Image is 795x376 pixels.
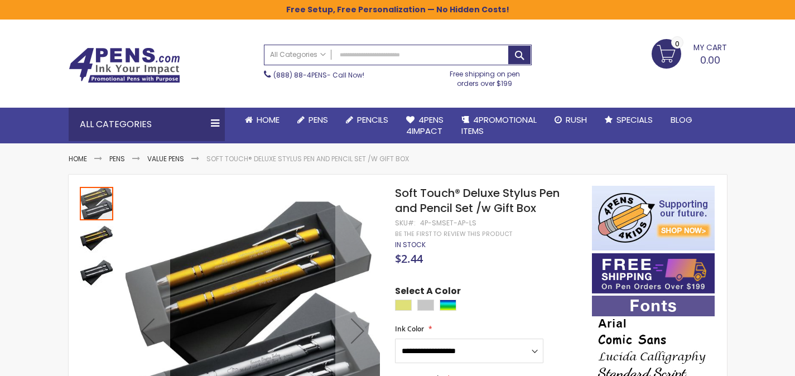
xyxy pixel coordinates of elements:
[273,70,364,80] span: - Call Now!
[288,108,337,132] a: Pens
[395,230,512,238] a: Be the first to review this product
[395,324,424,334] span: Ink Color
[566,114,587,126] span: Rush
[395,251,423,266] span: $2.44
[206,155,409,163] li: Soft Touch® Deluxe Stylus Pen and Pencil Set /w Gift Box
[452,108,546,144] a: 4PROMOTIONALITEMS
[236,108,288,132] a: Home
[109,154,125,163] a: Pens
[420,219,476,228] div: 4P-SMSET-AP-LS
[652,39,727,67] a: 0.00 0
[662,108,701,132] a: Blog
[397,108,452,144] a: 4Pens4impact
[616,114,653,126] span: Specials
[438,65,532,88] div: Free shipping on pen orders over $199
[592,186,715,250] img: 4pens 4 kids
[395,285,461,300] span: Select A Color
[80,186,114,220] div: Soft Touch® Deluxe Stylus Pen and Pencil Set /w Gift Box
[69,47,180,83] img: 4Pens Custom Pens and Promotional Products
[357,114,388,126] span: Pencils
[671,114,692,126] span: Blog
[592,253,715,293] img: Free shipping on orders over $199
[69,154,87,163] a: Home
[264,45,331,64] a: All Categories
[395,240,426,249] div: Availability
[395,240,426,249] span: In stock
[80,255,113,290] div: Soft Touch® Deluxe Stylus Pen and Pencil Set /w Gift Box
[273,70,327,80] a: (888) 88-4PENS
[395,185,560,216] span: Soft Touch® Deluxe Stylus Pen and Pencil Set /w Gift Box
[270,50,326,59] span: All Categories
[700,53,720,67] span: 0.00
[395,218,416,228] strong: SKU
[80,221,113,255] img: Soft Touch® Deluxe Stylus Pen and Pencil Set /w Gift Box
[395,300,412,311] div: Gold
[440,300,456,311] div: Assorted
[257,114,280,126] span: Home
[309,114,328,126] span: Pens
[80,256,113,290] img: Soft Touch® Deluxe Stylus Pen and Pencil Set /w Gift Box
[461,114,537,137] span: 4PROMOTIONAL ITEMS
[69,108,225,141] div: All Categories
[417,300,434,311] div: Silver
[80,220,114,255] div: Soft Touch® Deluxe Stylus Pen and Pencil Set /w Gift Box
[675,38,680,49] span: 0
[596,108,662,132] a: Specials
[546,108,596,132] a: Rush
[337,108,397,132] a: Pencils
[406,114,444,137] span: 4Pens 4impact
[147,154,184,163] a: Value Pens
